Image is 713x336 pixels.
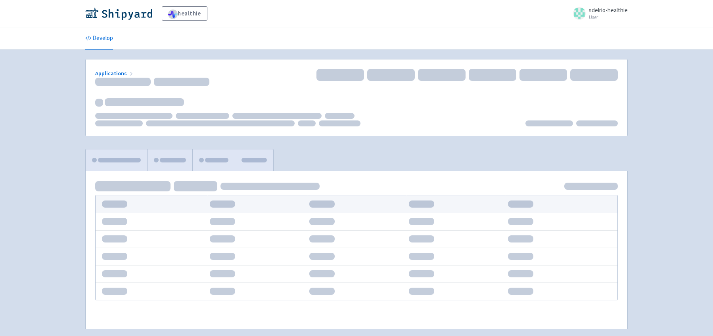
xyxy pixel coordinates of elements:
[95,70,134,77] a: Applications
[85,7,152,20] img: Shipyard logo
[589,15,628,20] small: User
[85,27,113,50] a: Develop
[589,6,628,14] span: sdelrio-healthie
[162,6,207,21] a: healthie
[568,7,628,20] a: sdelrio-healthie User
